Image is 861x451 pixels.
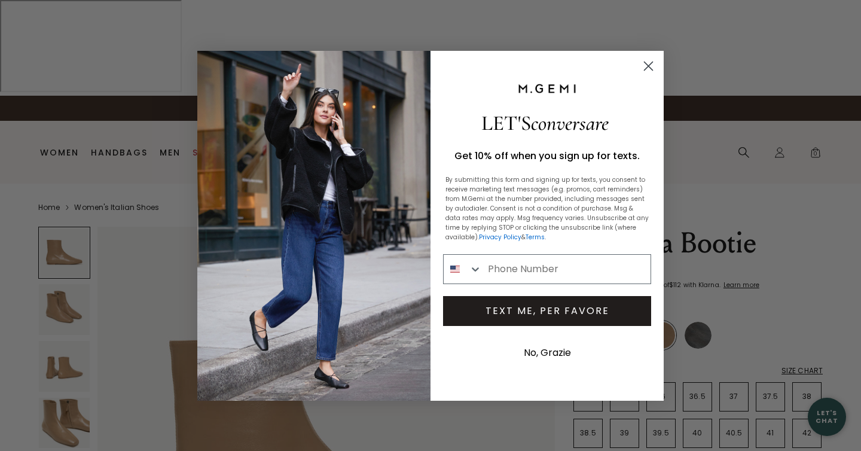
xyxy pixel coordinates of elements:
[444,255,482,284] button: Search Countries
[518,338,577,368] button: No, Grazie
[450,264,460,274] img: United States
[531,111,609,136] span: conversare
[445,175,649,242] p: By submitting this form and signing up for texts, you consent to receive marketing text messages ...
[526,233,545,242] a: Terms
[517,83,577,94] img: M.Gemi
[481,111,609,136] span: LET'S
[454,149,640,163] span: Get 10% off when you sign up for texts.
[638,56,659,77] button: Close dialog
[197,51,430,401] img: 8e0fdc03-8c87-4df5-b69c-a6dfe8fe7031.jpeg
[482,255,651,284] input: Phone Number
[443,296,651,326] button: TEXT ME, PER FAVORE
[479,233,521,242] a: Privacy Policy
